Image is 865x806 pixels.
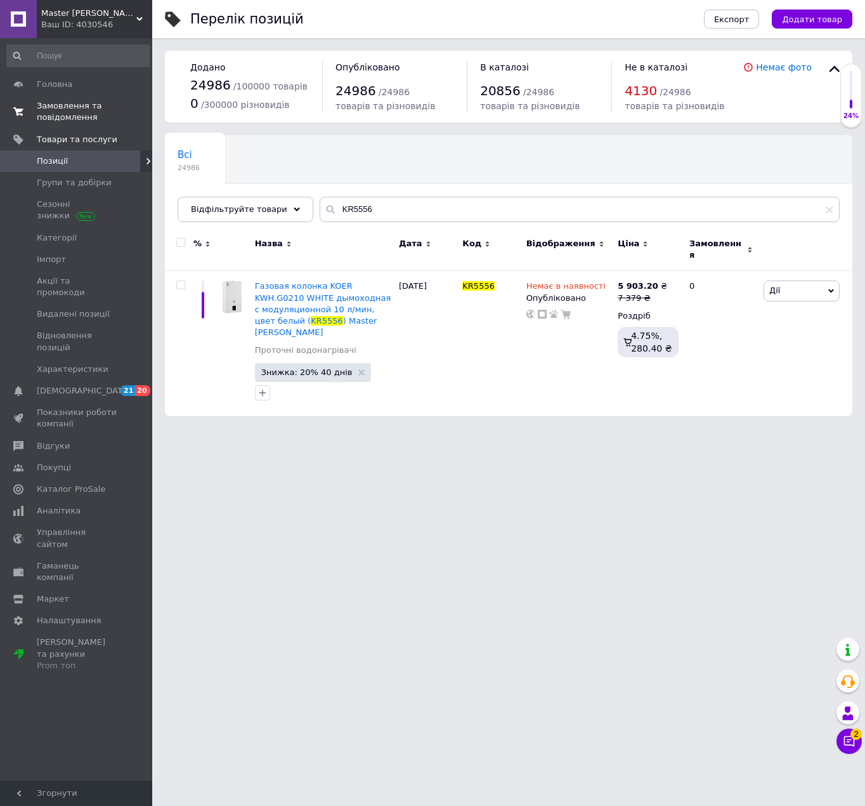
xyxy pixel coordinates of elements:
span: Показники роботи компанії [37,407,117,430]
span: Газовая колонка KOER KWH.G0210 WHITE дымоходная с модуляционной 10 л/мин, цвет белый ( [255,281,391,326]
span: Дата [399,238,422,249]
span: Імпорт [37,254,66,265]
span: 24986 [335,83,376,98]
span: 0 [190,96,198,111]
span: Відображення [526,238,595,249]
span: / 24986 [660,87,691,97]
div: 0 [682,271,760,416]
span: товарів та різновидів [480,101,580,111]
span: Видалені позиції [37,308,110,320]
a: Немає фото [756,62,812,72]
span: 4.75%, 280.40 ₴ [631,331,672,353]
span: Товари та послуги [37,134,117,145]
span: Відновлення позицій [37,330,117,353]
span: В каталозі [480,62,529,72]
span: Замовлення та повідомлення [37,100,117,123]
span: Додано [190,62,225,72]
button: Експорт [704,10,760,29]
button: Додати товар [772,10,852,29]
div: Ваш ID: 4030546 [41,19,152,30]
span: Замовлення [689,238,744,261]
span: 4130 [625,83,657,98]
button: Чат з покупцем2 [836,729,862,754]
input: Пошук по назві позиції, артикулу і пошуковим запитам [320,197,840,222]
span: Не в каталозі [625,62,687,72]
span: Всі [178,149,192,161]
span: Гаманець компанії [37,560,117,583]
span: / 300000 різновидів [201,100,290,110]
span: / 24986 [523,87,554,97]
div: Перелік позицій [190,13,304,26]
span: 2 [850,725,862,736]
span: KR5556 [462,281,495,291]
b: 5 903.20 [618,281,658,291]
a: Проточні водонагрівачі [255,345,356,356]
span: % [193,238,202,249]
div: ₴ [618,281,667,292]
a: Газовая колонка KOER KWH.G0210 WHITE дымоходная с модуляционной 10 л/мин, цвет белый (KR5556) Mas... [255,281,391,337]
span: [DEMOGRAPHIC_DATA] [37,385,131,397]
span: Сезонні знижки [37,199,117,221]
span: Категорії [37,232,77,244]
span: товарів та різновидів [625,101,724,111]
span: Опубліковано [335,62,400,72]
span: 20 [135,385,150,396]
div: Опубліковано [526,293,611,304]
span: товарів та різновидів [335,101,435,111]
span: Назва [255,238,283,249]
span: Відфільтруйте товари [191,204,287,214]
span: Експорт [714,15,750,24]
img: Газовая колонка KOER KWH.G0210 WHITE дымоходная с модуляционной 10 л/мин, цвет белый (KR5556) Mas... [216,281,249,314]
span: 20856 [480,83,521,98]
span: Управління сайтом [37,527,117,550]
div: Prom топ [37,660,117,671]
input: Пошук [6,44,150,67]
span: Маркет [37,593,69,605]
span: Акції та промокоди [37,275,117,298]
span: Дії [769,286,780,295]
span: Додати товар [782,15,842,24]
span: Каталог ProSale [37,484,105,495]
div: [DATE] [396,271,459,416]
span: Відгуки [37,440,70,452]
div: 24% [841,112,861,121]
span: Аналітика [37,505,81,517]
span: 21 [120,385,135,396]
span: Позиції [37,155,68,167]
div: 7 379 ₴ [618,293,667,304]
span: Групи та добірки [37,177,112,188]
span: Головна [37,79,72,90]
span: Налаштування [37,615,101,626]
span: / 100000 товарів [233,81,308,91]
span: Ціна [618,238,639,249]
span: [PERSON_NAME] та рахунки [37,637,117,671]
div: Роздріб [618,310,679,322]
span: 24986 [178,163,200,173]
span: Характеристики [37,364,108,375]
span: / 24986 [379,87,410,97]
span: Знижка: 20% 40 днів [261,368,353,376]
span: Немає в наявності [526,281,606,294]
span: 24986 [190,77,231,93]
span: Master dom [41,8,136,19]
span: KR5556 [311,316,343,326]
span: Покупці [37,462,71,473]
span: Код [462,238,481,249]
